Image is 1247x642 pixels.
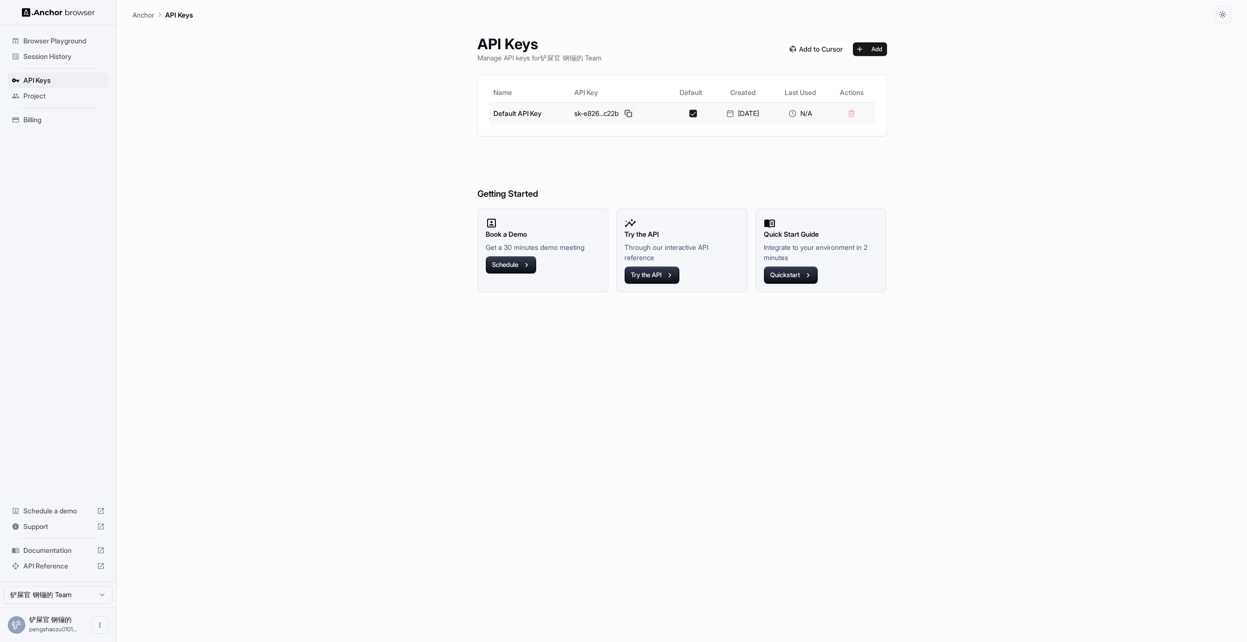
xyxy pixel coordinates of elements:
div: 铲 [8,616,25,634]
th: Name [490,83,571,102]
div: Documentation [8,543,109,558]
div: N/A [776,109,825,118]
th: Last Used [772,83,829,102]
span: Support [23,522,93,531]
div: Support [8,519,109,534]
button: Copy API key [623,108,634,119]
p: Manage API keys for 铲屎官 钢镚的 Team [477,53,602,63]
span: 铲屎官 钢镚的 [29,615,72,623]
span: Session History [23,52,105,61]
div: Browser Playground [8,33,109,49]
img: Add anchorbrowser MCP server to Cursor [786,42,847,56]
span: Documentation [23,546,93,555]
button: Add [853,42,887,56]
th: Created [714,83,772,102]
p: Integrate to your environment in 2 minutes [764,242,879,263]
h1: API Keys [477,35,602,53]
h2: Book a Demo [486,229,601,240]
span: pengshaozu0101@gmail.com [29,625,77,633]
div: Project [8,88,109,104]
button: Try the API [624,266,680,284]
span: Schedule a demo [23,506,93,516]
button: Schedule [486,256,536,274]
nav: breadcrumb [132,9,193,20]
th: API Key [570,83,669,102]
div: API Reference [8,558,109,574]
img: Anchor Logo [22,8,95,17]
button: Open menu [91,616,109,634]
th: Actions [829,83,874,102]
div: Session History [8,49,109,64]
span: API Keys [23,76,105,85]
th: Default [669,83,713,102]
div: Billing [8,112,109,128]
p: Get a 30 minutes demo meeting [486,242,601,252]
p: API Keys [165,10,193,20]
div: [DATE] [718,109,768,118]
div: Schedule a demo [8,503,109,519]
span: Project [23,91,105,101]
p: Anchor [132,10,154,20]
div: API Keys [8,73,109,88]
h6: Getting Started [477,148,887,201]
span: Browser Playground [23,36,105,46]
p: Through our interactive API reference [624,242,739,263]
button: Quickstart [764,266,818,284]
h2: Try the API [624,229,739,240]
div: sk-e826...c22b [574,108,665,119]
span: API Reference [23,561,93,571]
td: Default API Key [490,102,571,124]
span: Billing [23,115,105,125]
h2: Quick Start Guide [764,229,879,240]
